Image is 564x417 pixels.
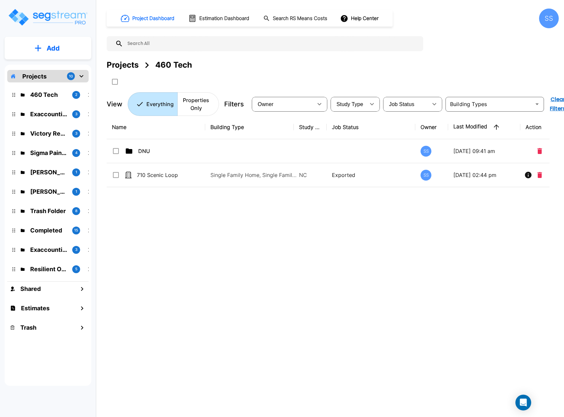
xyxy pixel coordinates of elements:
div: SS [421,170,431,181]
div: Select [332,95,365,113]
button: Properties Only [177,92,219,116]
p: Exaccountic - Victory Real Estate [30,110,67,119]
h1: Trash [20,323,36,332]
p: [DATE] 02:44 pm [453,171,515,179]
p: 5 [75,266,77,272]
p: Properties Only [181,96,211,112]
button: Everything [128,92,178,116]
p: [DATE] 09:41 am [453,147,515,155]
h1: Project Dashboard [132,15,174,22]
div: Platform [128,92,219,116]
p: Atkinson Candy [30,168,67,177]
th: Last Modified [448,115,520,139]
div: Select [384,95,428,113]
p: McLane Rental Properties [30,187,67,196]
p: Add [47,43,60,53]
p: 3 [75,111,77,117]
button: Delete [535,168,545,182]
th: Study Type [294,115,327,139]
th: Name [107,115,205,139]
p: Sigma Pain Clinic [30,148,67,157]
p: 460 Tech [30,90,67,99]
p: 1 [76,189,77,194]
p: 3 [75,131,77,136]
p: Filters [224,99,244,109]
p: Trash Folder [30,207,67,215]
input: Search All [123,36,420,51]
div: Select [253,95,313,113]
button: Help Center [339,12,381,25]
button: Add [5,39,91,58]
p: Exported [332,171,410,179]
p: 8 [75,208,77,214]
div: Projects [107,59,139,71]
p: NC [299,171,321,179]
h1: Shared [20,284,41,293]
span: Job Status [389,101,414,107]
p: 15 [74,228,78,233]
th: Job Status [327,115,415,139]
p: Single Family Home, Single Family Home Site [210,171,299,179]
div: 460 Tech [155,59,192,71]
button: More-Options [545,168,558,182]
button: More-Options [545,144,558,158]
th: Action [520,115,563,139]
th: Building Type [205,115,294,139]
div: Open Intercom Messenger [515,395,531,410]
span: Owner [258,101,273,107]
h1: Search RS Means Costs [273,15,327,22]
button: Search RS Means Costs [261,12,331,25]
p: DNU [138,147,204,155]
h1: Estimates [21,304,50,313]
p: 710 Scenic Loop [137,171,203,179]
p: Exaccountic Test Folder [30,245,67,254]
h1: Estimation Dashboard [199,15,249,22]
img: Logo [8,8,88,27]
p: Completed [30,226,67,235]
button: Info [522,168,535,182]
button: SelectAll [108,75,121,88]
p: 10 [69,74,73,79]
button: Project Dashboard [118,11,178,26]
button: Delete [535,144,545,158]
input: Building Types [447,99,531,109]
p: Victory Real Estate [30,129,67,138]
p: 3 [75,247,77,252]
p: Projects [22,72,47,81]
button: Estimation Dashboard [186,11,253,25]
span: Study Type [336,101,363,107]
p: 2 [75,92,77,98]
div: SS [421,146,431,157]
p: 1 [76,169,77,175]
button: Open [532,99,542,109]
p: 4 [75,150,77,156]
div: SS [539,9,559,28]
p: Everything [146,100,174,108]
th: Owner [415,115,448,139]
p: Resilient Oilfield Holdings [30,265,67,274]
p: View [107,99,122,109]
